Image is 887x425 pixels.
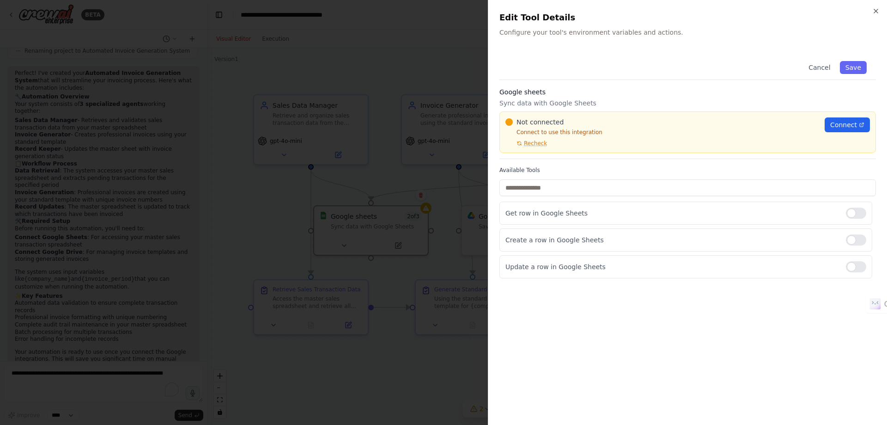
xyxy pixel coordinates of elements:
[505,209,838,218] p: Get row in Google Sheets
[505,140,547,147] button: Recheck
[803,61,836,74] button: Cancel
[524,140,547,147] span: Recheck
[505,129,819,136] p: Connect to use this integration
[505,235,838,245] p: Create a row in Google Sheets
[505,262,838,271] p: Update a row in Google Sheets
[499,28,876,37] p: Configure your tool's environment variables and actions.
[840,61,867,74] button: Save
[825,117,870,132] a: Connect
[516,117,564,127] span: Not connected
[499,11,876,24] h2: Edit Tool Details
[499,99,876,108] p: Sync data with Google Sheets
[499,166,876,174] label: Available Tools
[830,120,857,129] span: Connect
[499,87,876,97] h3: Google sheets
